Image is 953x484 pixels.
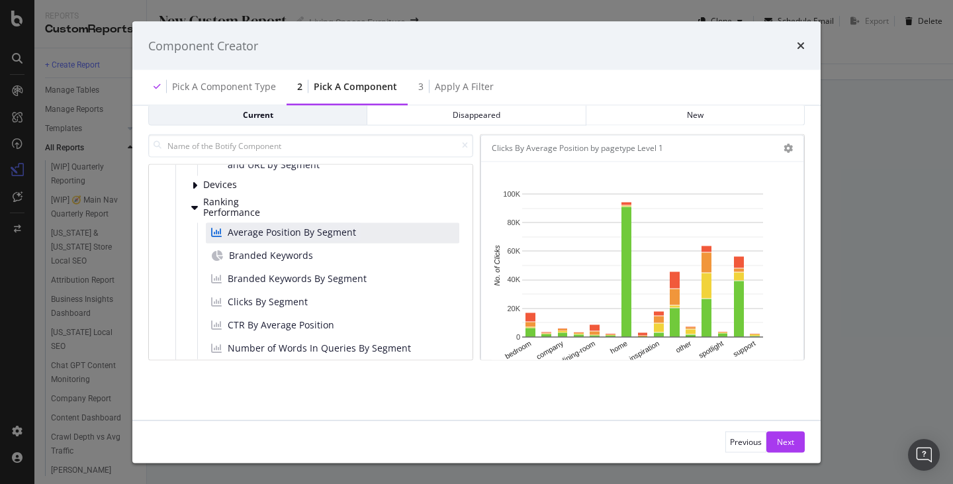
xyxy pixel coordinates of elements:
div: Next [777,436,794,447]
text: No. of Clicks [493,245,501,286]
div: Open Intercom Messenger [908,439,940,471]
text: 80K [507,218,520,226]
span: CTR By Average Position [228,318,334,332]
text: 0 [516,333,520,341]
text: other [674,339,693,354]
button: Disappeared [367,104,586,125]
div: Component Creator [148,37,258,54]
span: Devices [203,179,262,191]
div: Disappeared [378,109,574,121]
span: Branded Keywords By Segment [228,272,367,285]
div: Pick a Component [314,80,397,93]
span: Branded Keywords [229,249,313,262]
div: 2 [297,80,302,93]
div: Current [159,109,356,121]
div: modal [132,21,821,463]
text: 100K [503,190,520,198]
text: dining-room [559,339,596,365]
div: Clicks By Average Position by pagetype Level 1 [492,142,663,155]
text: spotlight [697,339,724,360]
text: company [535,339,565,361]
input: Name of the Botify Component [148,134,473,157]
button: New [586,104,805,125]
text: home [609,339,629,355]
div: New [597,109,794,121]
text: 20K [507,305,520,313]
div: Apply a Filter [435,80,494,93]
span: Number of Words In Queries By Segment [228,342,411,355]
div: times [797,37,805,54]
svg: A chart. [492,187,793,366]
span: Ranking Performance [203,196,262,218]
text: 40K [507,275,520,283]
button: Previous [725,431,766,452]
text: 60K [507,247,520,255]
div: Previous [730,436,762,447]
div: 3 [418,80,424,93]
span: Clicks By Segment [228,295,308,309]
button: Current [148,104,367,125]
span: Average Position By Segment [228,226,356,239]
button: Next [766,431,805,452]
div: Pick a Component type [172,80,276,93]
text: bedroom [504,339,533,360]
text: inspiration [628,339,660,362]
text: support [732,339,757,358]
